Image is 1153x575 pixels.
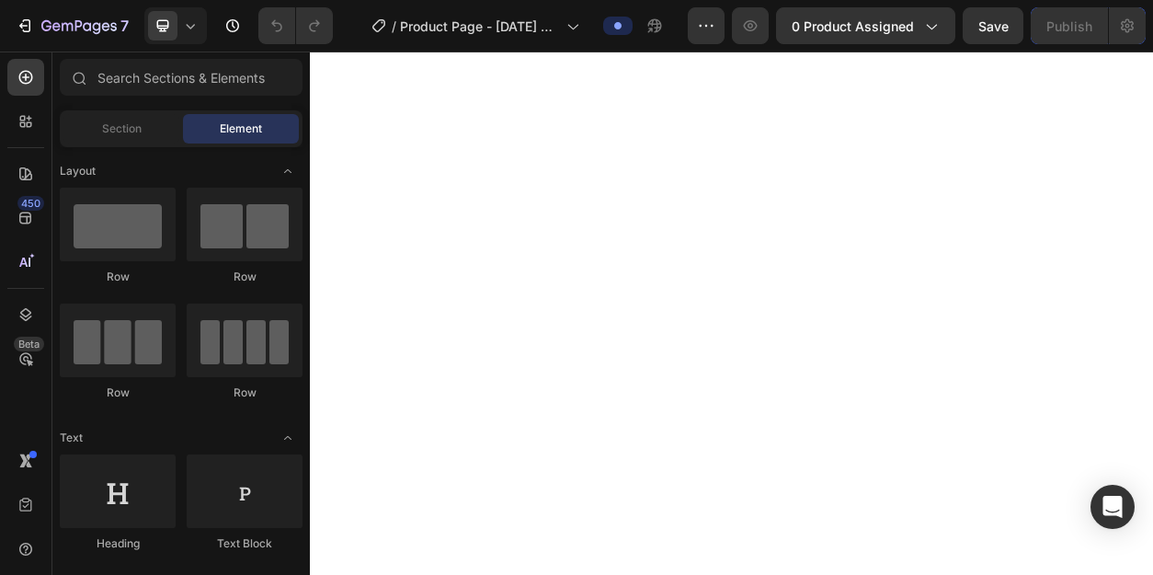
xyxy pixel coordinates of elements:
div: Publish [1046,17,1092,36]
div: Heading [60,535,176,552]
div: 450 [17,196,44,211]
div: Row [60,385,176,401]
iframe: Design area [310,52,1153,575]
p: 7 [120,15,129,37]
button: 0 product assigned [776,7,955,44]
span: Save [978,18,1009,34]
div: Text Block [187,535,303,552]
div: Undo/Redo [258,7,333,44]
button: Save [963,7,1023,44]
span: Product Page - [DATE] 20:57:10 [400,17,559,36]
span: Text [60,430,83,446]
button: 7 [7,7,137,44]
span: 0 product assigned [792,17,914,36]
span: Toggle open [273,423,303,453]
div: Row [187,385,303,401]
span: Section [102,121,142,137]
span: Toggle open [273,156,303,186]
span: / [392,17,396,36]
input: Search Sections & Elements [60,59,303,96]
div: Row [60,269,176,285]
span: Layout [60,163,96,179]
button: Publish [1031,7,1108,44]
div: Beta [14,337,44,351]
div: Row [187,269,303,285]
span: Element [220,121,262,137]
div: Open Intercom Messenger [1090,485,1135,529]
